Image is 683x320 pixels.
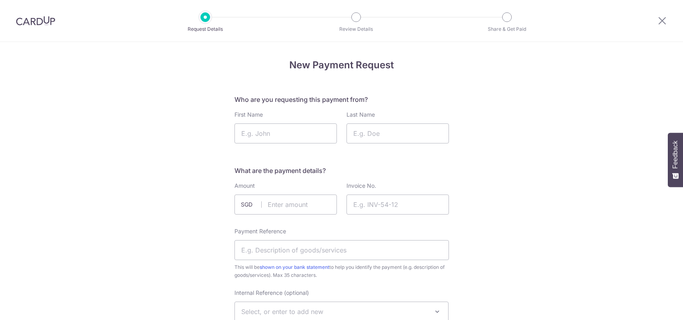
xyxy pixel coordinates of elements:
[672,141,679,169] span: Feedback
[347,195,449,215] input: E.g. INV-54-12
[347,123,449,143] input: E.g. Doe
[234,289,309,297] label: Internal Reference (optional)
[347,111,375,119] label: Last Name
[234,123,337,143] input: E.g. John
[234,182,255,190] label: Amount
[16,16,55,26] img: CardUp
[234,95,449,104] h5: Who are you requesting this payment from?
[234,263,449,279] span: This will be to help you identify the payment (e.g. description of goods/services). Max 35 charac...
[234,111,263,119] label: First Name
[176,25,235,33] p: Request Details
[234,195,337,215] input: Enter amount
[260,264,329,270] a: shown on your bank statement
[234,227,286,235] label: Payment Reference
[234,240,449,260] input: E.g. Description of goods/services
[234,58,449,72] h4: New Payment Request
[241,201,262,209] span: SGD
[326,25,386,33] p: Review Details
[632,296,675,316] iframe: Opens a widget where you can find more information
[477,25,537,33] p: Share & Get Paid
[241,308,323,316] span: Select, or enter to add new
[347,182,376,190] label: Invoice No.
[668,133,683,187] button: Feedback - Show survey
[234,166,449,175] h5: What are the payment details?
